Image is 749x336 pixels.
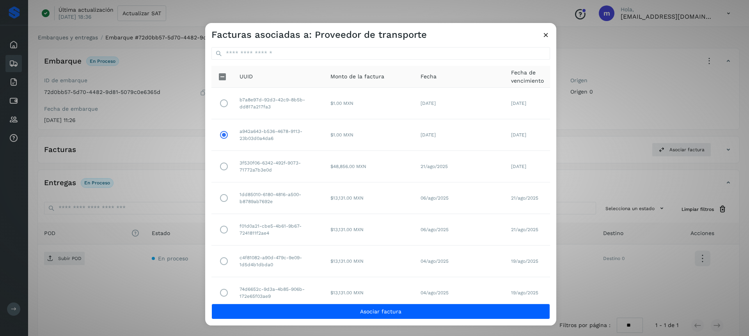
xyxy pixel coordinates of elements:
span: 21/ago/2025 [511,195,538,201]
h3: Facturas asociadas a: Proveedor de transporte [211,29,427,41]
span: $13,131.00 MXN [330,290,364,295]
span: 04/ago/2025 [421,258,449,264]
span: $13,131.00 MXN [330,227,364,232]
span: 06/ago/2025 [421,227,449,232]
span: $13,131.00 MXN [330,258,364,264]
span: 19/ago/2025 [511,290,538,295]
span: 21/ago/2025 [511,227,538,232]
span: [DATE] [511,132,526,138]
span: [DATE] [421,101,436,106]
span: $48,856.00 MXN [330,164,366,169]
span: [DATE] [421,132,436,138]
span: 06/ago/2025 [421,195,449,201]
span: $1.00 MXN [330,132,353,138]
span: Fecha [421,73,437,81]
td: b7a8e97d-92d3-42c9-8b5b-dd817a217fa3 [233,88,324,119]
td: a942a643-b536-4678-9113-23b03d0a4da6 [233,119,324,151]
td: 1dd85010-6180-4816-a500-b8789ab7692e [233,182,324,214]
span: Monto de la factura [330,73,384,81]
td: f01d0a21-cbe5-4b61-9b67-7241811f2ae4 [233,214,324,246]
span: $13,131.00 MXN [330,195,364,201]
button: Asociar factura [211,304,550,319]
span: [DATE] [511,101,526,106]
span: $1.00 MXN [330,101,353,106]
td: 3f530f06-6342-492f-9073-71772a7b3e0d [233,151,324,182]
span: Asociar factura [360,309,401,314]
td: 74d6652c-9d3a-4b85-906b-172e65f03ae9 [233,277,324,309]
span: 04/ago/2025 [421,290,449,295]
span: Fecha de vencimiento [511,69,544,85]
span: UUID [240,73,253,81]
td: c4f81082-a90d-479c-9e09-1d5d4b1dbda0 [233,246,324,277]
span: [DATE] [511,164,526,169]
span: 21/ago/2025 [421,164,448,169]
span: 19/ago/2025 [511,258,538,264]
